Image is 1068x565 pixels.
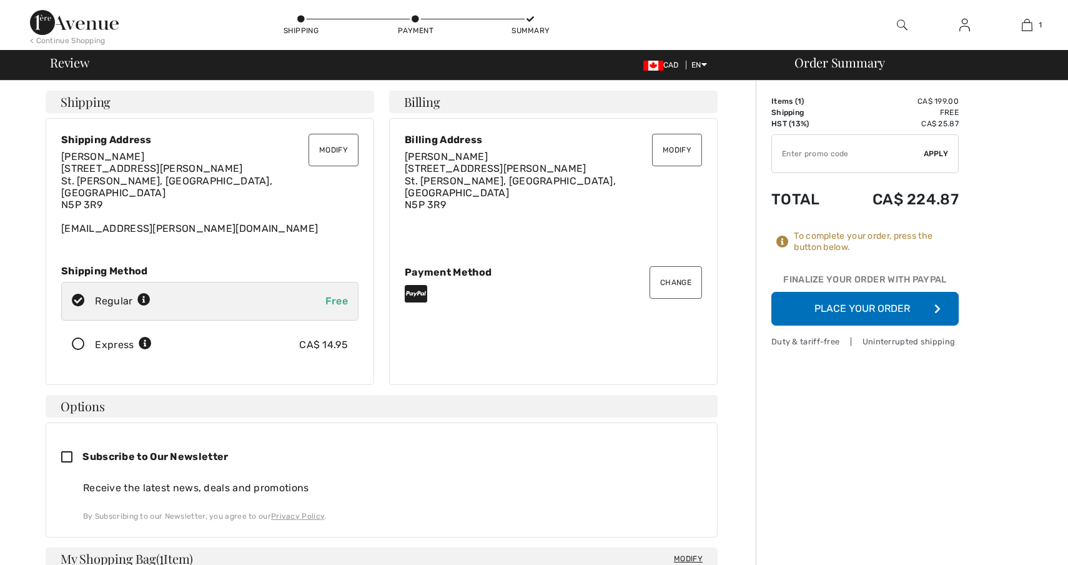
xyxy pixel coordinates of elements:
[897,17,907,32] img: search the website
[771,273,959,292] div: Finalize Your Order with PayPal
[839,178,959,221] td: CA$ 224.87
[325,295,348,307] span: Free
[1039,19,1042,31] span: 1
[512,25,549,36] div: Summary
[794,231,959,253] div: To complete your order, press the button below.
[674,552,703,565] span: Modify
[282,25,320,36] div: Shipping
[61,151,358,234] div: [EMAIL_ADDRESS][PERSON_NAME][DOMAIN_NAME]
[771,178,839,221] td: Total
[691,61,707,69] span: EN
[82,451,228,462] span: Subscribe to Our Newsletter
[839,107,959,118] td: Free
[405,134,702,146] div: Billing Address
[309,134,358,166] button: Modify
[798,97,801,106] span: 1
[771,118,839,129] td: HST (13%)
[405,151,488,162] span: [PERSON_NAME]
[30,10,119,35] img: 1ère Avenue
[405,162,616,211] span: [STREET_ADDRESS][PERSON_NAME] St. [PERSON_NAME], [GEOGRAPHIC_DATA], [GEOGRAPHIC_DATA] N5P 3R9
[61,134,358,146] div: Shipping Address
[839,96,959,107] td: CA$ 199.00
[95,337,152,352] div: Express
[61,96,111,108] span: Shipping
[95,294,151,309] div: Regular
[652,134,702,166] button: Modify
[46,395,718,417] h4: Options
[1022,17,1032,32] img: My Bag
[643,61,663,71] img: Canadian Dollar
[771,107,839,118] td: Shipping
[30,35,106,46] div: < Continue Shopping
[61,151,144,162] span: [PERSON_NAME]
[959,17,970,32] img: My Info
[397,25,435,36] div: Payment
[405,266,702,278] div: Payment Method
[839,118,959,129] td: CA$ 25.87
[771,292,959,326] button: Place Your Order
[83,511,702,522] div: By Subscribing to our Newsletter, you agree to our .
[271,512,324,521] a: Privacy Policy
[771,96,839,107] td: Items ( )
[779,56,1061,69] div: Order Summary
[949,17,980,33] a: Sign In
[924,148,949,159] span: Apply
[771,336,959,347] div: Duty & tariff-free | Uninterrupted shipping
[61,162,272,211] span: [STREET_ADDRESS][PERSON_NAME] St. [PERSON_NAME], [GEOGRAPHIC_DATA], [GEOGRAPHIC_DATA] N5P 3R9
[50,56,89,69] span: Review
[299,337,348,352] div: CA$ 14.95
[404,96,440,108] span: Billing
[650,266,702,299] button: Change
[83,481,702,496] div: Receive the latest news, deals and promotions
[643,61,684,69] span: CAD
[996,17,1057,32] a: 1
[772,135,924,172] input: Promo code
[61,265,358,277] div: Shipping Method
